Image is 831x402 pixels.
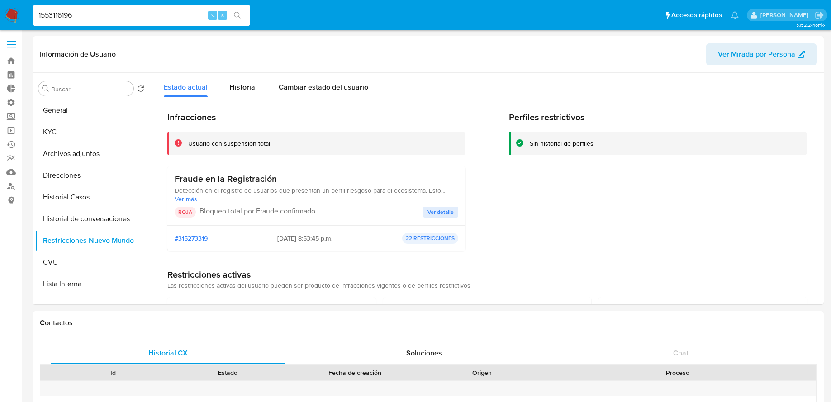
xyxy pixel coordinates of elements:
[671,10,722,20] span: Accesos rápidos
[35,143,148,165] button: Archivos adjuntos
[148,348,188,358] span: Historial CX
[137,85,144,95] button: Volver al orden por defecto
[62,368,164,377] div: Id
[35,99,148,121] button: General
[35,295,148,317] button: Anticipos de dinero
[40,318,817,327] h1: Contactos
[760,11,812,19] p: fabricio.bottalo@mercadolibre.com
[35,230,148,251] button: Restricciones Nuevo Mundo
[35,251,148,273] button: CVU
[35,186,148,208] button: Historial Casos
[731,11,739,19] a: Notificaciones
[42,85,49,92] button: Buscar
[35,208,148,230] button: Historial de conversaciones
[546,368,810,377] div: Proceso
[815,10,824,20] a: Salir
[431,368,533,377] div: Origen
[228,9,247,22] button: search-icon
[718,43,795,65] span: Ver Mirada por Persona
[35,165,148,186] button: Direcciones
[209,11,216,19] span: ⌥
[40,50,116,59] h1: Información de Usuario
[51,85,130,93] input: Buscar
[221,11,224,19] span: s
[406,348,442,358] span: Soluciones
[177,368,279,377] div: Estado
[33,9,250,21] input: Buscar usuario o caso...
[706,43,817,65] button: Ver Mirada por Persona
[35,273,148,295] button: Lista Interna
[291,368,418,377] div: Fecha de creación
[673,348,689,358] span: Chat
[35,121,148,143] button: KYC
